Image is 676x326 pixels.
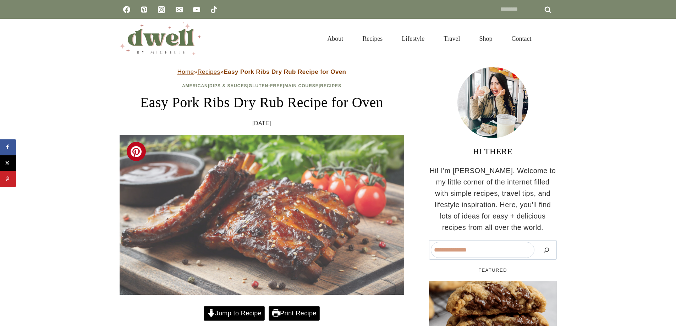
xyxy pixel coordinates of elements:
[204,306,265,321] a: Jump to Recipe
[197,68,220,75] a: Recipes
[252,119,271,128] time: [DATE]
[209,83,247,88] a: Dips & Sauces
[172,2,186,17] a: Email
[285,83,319,88] a: Main Course
[182,83,208,88] a: American
[120,92,404,113] h1: Easy Pork Ribs Dry Rub Recipe for Oven
[177,68,194,75] a: Home
[120,22,201,55] img: DWELL by michelle
[189,2,204,17] a: YouTube
[429,267,557,274] h5: FEATURED
[429,165,557,233] p: Hi! I'm [PERSON_NAME]. Welcome to my little corner of the internet filled with simple recipes, tr...
[137,2,151,17] a: Pinterest
[429,145,557,158] h3: HI THERE
[120,2,134,17] a: Facebook
[318,27,353,50] a: About
[207,2,221,17] a: TikTok
[154,2,169,17] a: Instagram
[269,306,320,321] a: Print Recipe
[502,27,541,50] a: Contact
[545,33,557,45] button: View Search Form
[224,68,346,75] strong: Easy Pork Ribs Dry Rub Recipe for Oven
[177,68,346,75] span: » »
[353,27,392,50] a: Recipes
[318,27,541,50] nav: Primary Navigation
[434,27,469,50] a: Travel
[249,83,283,88] a: Gluten-Free
[320,83,341,88] a: Recipes
[469,27,502,50] a: Shop
[182,83,341,88] span: | | | |
[538,242,555,258] button: Search
[392,27,434,50] a: Lifestyle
